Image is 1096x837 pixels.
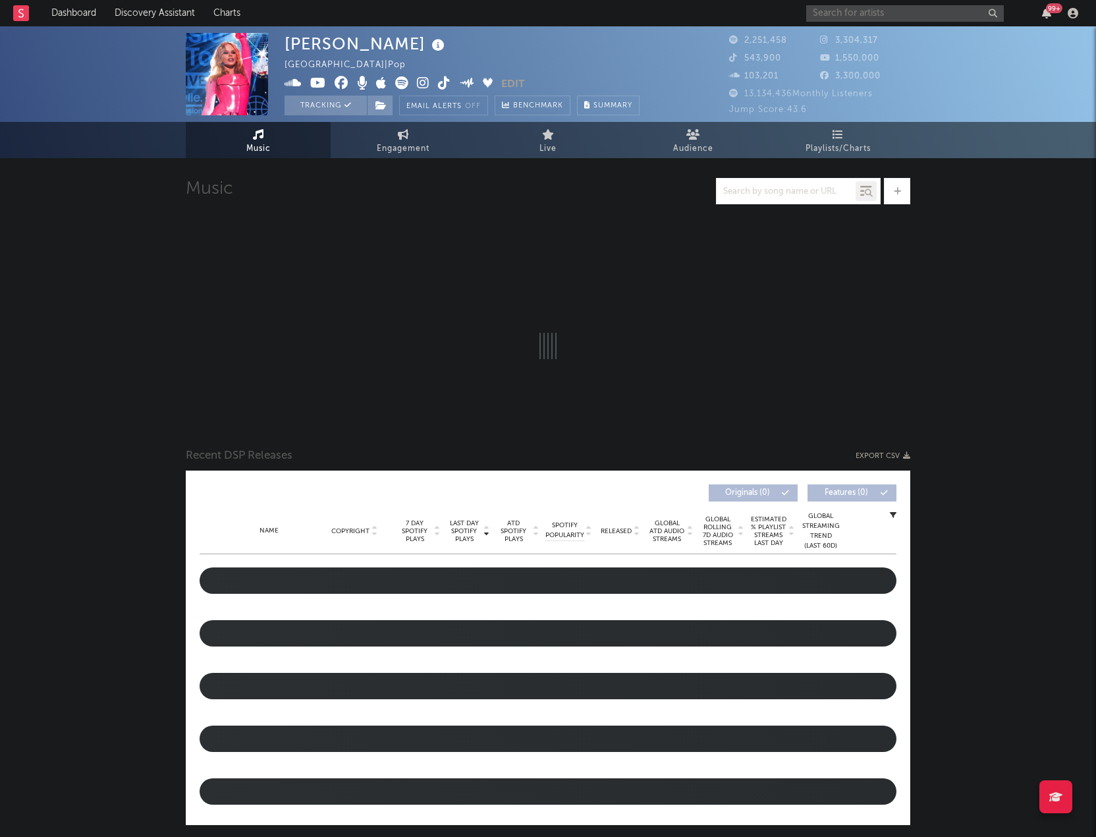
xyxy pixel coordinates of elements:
div: Global Streaming Trend (Last 60D) [801,511,840,551]
span: Live [539,141,557,157]
span: 543,900 [729,54,781,63]
a: Playlists/Charts [765,122,910,158]
span: Summary [593,102,632,109]
button: Export CSV [856,452,910,460]
span: 1,550,000 [820,54,879,63]
span: Estimated % Playlist Streams Last Day [750,515,786,547]
button: Features(0) [808,484,896,502]
span: Engagement [377,141,429,157]
span: 103,201 [729,72,779,80]
span: Originals ( 0 ) [717,489,778,497]
button: Summary [577,96,640,115]
span: 3,300,000 [820,72,881,80]
span: Global ATD Audio Streams [649,519,685,543]
span: 7 Day Spotify Plays [397,519,432,543]
a: Audience [620,122,765,158]
button: Originals(0) [709,484,798,502]
span: Benchmark [513,98,563,114]
button: Edit [501,76,525,93]
span: Jump Score: 43.6 [729,105,807,114]
span: Copyright [331,527,370,535]
input: Search for artists [806,5,1004,22]
span: Last Day Spotify Plays [447,519,481,543]
span: ATD Spotify Plays [496,519,531,543]
div: [PERSON_NAME] [285,33,448,55]
span: Spotify Popularity [545,521,584,540]
button: Email AlertsOff [399,96,488,115]
span: Features ( 0 ) [816,489,877,497]
span: Music [246,141,271,157]
input: Search by song name or URL [717,187,856,197]
span: Global Rolling 7D Audio Streams [699,515,736,547]
span: 2,251,458 [729,36,787,45]
div: 99 + [1046,3,1062,13]
div: [GEOGRAPHIC_DATA] | Pop [285,57,421,73]
a: Music [186,122,331,158]
span: 13,134,436 Monthly Listeners [729,90,873,98]
span: Playlists/Charts [806,141,871,157]
a: Engagement [331,122,476,158]
span: 3,304,317 [820,36,878,45]
a: Live [476,122,620,158]
div: Name [226,526,312,536]
span: Recent DSP Releases [186,448,292,464]
em: Off [465,103,481,110]
button: 99+ [1042,8,1051,18]
button: Tracking [285,96,367,115]
span: Audience [673,141,713,157]
a: Benchmark [495,96,570,115]
span: Released [601,527,632,535]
